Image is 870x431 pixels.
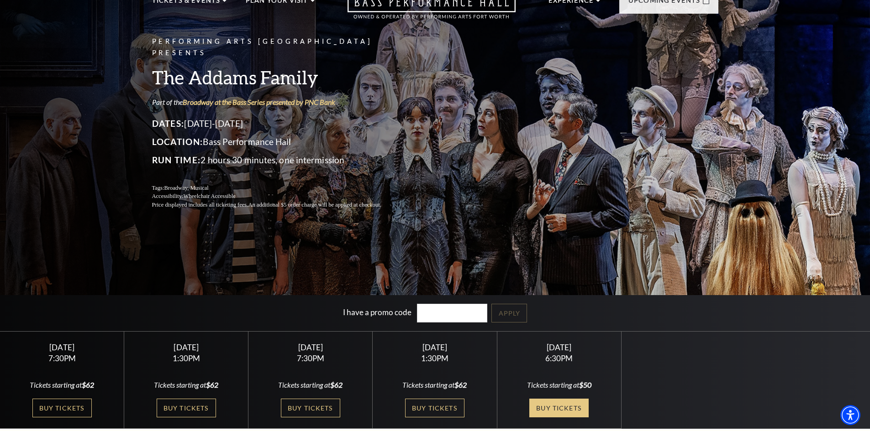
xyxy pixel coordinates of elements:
div: [DATE] [384,343,486,352]
span: $62 [82,380,94,389]
span: Wheelchair Accessible [183,193,235,199]
span: Dates: [152,118,185,129]
h3: The Addams Family [152,66,403,89]
div: Tickets starting at [508,380,610,390]
div: Tickets starting at [11,380,113,390]
div: [DATE] [11,343,113,352]
a: Buy Tickets [157,399,216,417]
a: Buy Tickets [405,399,464,417]
span: $50 [579,380,591,389]
a: Buy Tickets [281,399,340,417]
span: $62 [206,380,218,389]
div: 1:30PM [135,354,237,362]
p: 2 hours 30 minutes, one intermission [152,153,403,167]
div: 6:30PM [508,354,610,362]
p: Bass Performance Hall [152,135,403,149]
label: I have a promo code [343,307,411,317]
div: Tickets starting at [259,380,362,390]
div: [DATE] [508,343,610,352]
div: [DATE] [135,343,237,352]
span: An additional $5 order charge will be applied at checkout. [248,202,381,208]
p: Tags: [152,184,403,192]
span: Location: [152,136,203,147]
div: 1:30PM [384,354,486,362]
p: Performing Arts [GEOGRAPHIC_DATA] Presents [152,36,403,59]
span: Run Time: [152,155,201,165]
p: Accessibility: [152,192,403,201]
div: [DATE] [259,343,362,352]
div: 7:30PM [11,354,113,362]
p: Part of the [152,97,403,107]
p: [DATE]-[DATE] [152,116,403,131]
p: Price displayed includes all ticketing fees. [152,201,403,209]
a: Buy Tickets [529,399,589,417]
span: $62 [330,380,343,389]
a: Broadway at the Bass Series presented by PNC Bank - open in a new tab [183,98,335,106]
div: Tickets starting at [384,380,486,390]
div: 7:30PM [259,354,362,362]
span: Broadway, Musical [164,185,208,191]
div: Tickets starting at [135,380,237,390]
div: Accessibility Menu [840,405,860,425]
a: Buy Tickets [32,399,92,417]
span: $62 [454,380,467,389]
